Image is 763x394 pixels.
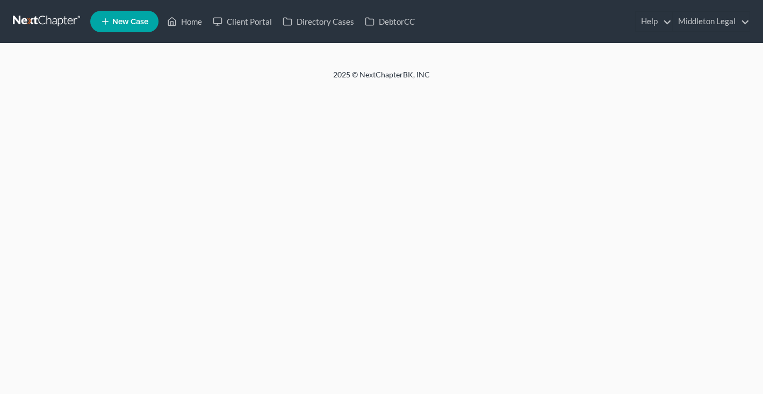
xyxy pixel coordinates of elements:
a: Client Portal [207,12,277,31]
new-legal-case-button: New Case [90,11,159,32]
a: Middleton Legal [673,12,750,31]
a: DebtorCC [359,12,420,31]
a: Home [162,12,207,31]
a: Help [636,12,672,31]
div: 2025 © NextChapterBK, INC [75,69,688,89]
a: Directory Cases [277,12,359,31]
